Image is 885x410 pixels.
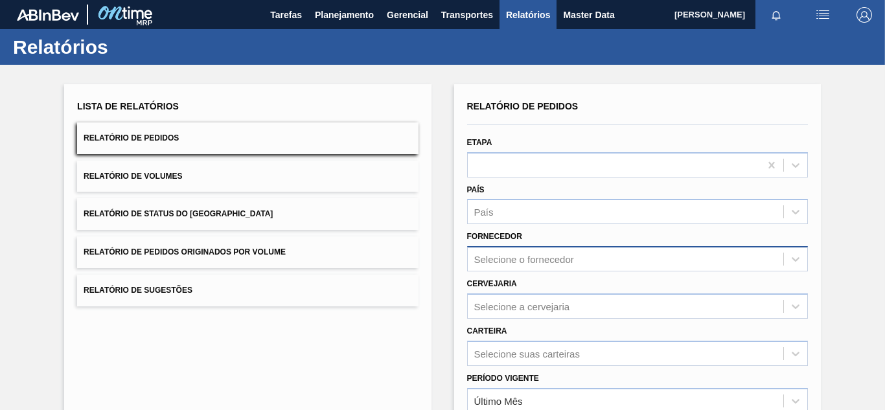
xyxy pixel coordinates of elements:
[474,254,574,265] div: Selecione o fornecedor
[441,7,493,23] span: Transportes
[563,7,614,23] span: Master Data
[474,348,580,359] div: Selecione suas carteiras
[856,7,872,23] img: Logout
[467,374,539,383] label: Período Vigente
[474,395,523,406] div: Último Mês
[77,236,418,268] button: Relatório de Pedidos Originados por Volume
[13,40,243,54] h1: Relatórios
[467,101,579,111] span: Relatório de Pedidos
[474,207,494,218] div: País
[755,6,797,24] button: Notificações
[84,247,286,256] span: Relatório de Pedidos Originados por Volume
[467,279,517,288] label: Cervejaria
[84,286,192,295] span: Relatório de Sugestões
[77,275,418,306] button: Relatório de Sugestões
[77,198,418,230] button: Relatório de Status do [GEOGRAPHIC_DATA]
[270,7,302,23] span: Tarefas
[84,172,182,181] span: Relatório de Volumes
[467,326,507,336] label: Carteira
[467,232,522,241] label: Fornecedor
[84,133,179,142] span: Relatório de Pedidos
[84,209,273,218] span: Relatório de Status do [GEOGRAPHIC_DATA]
[474,301,570,312] div: Selecione a cervejaria
[815,7,831,23] img: userActions
[387,7,428,23] span: Gerencial
[77,122,418,154] button: Relatório de Pedidos
[77,161,418,192] button: Relatório de Volumes
[77,101,179,111] span: Lista de Relatórios
[467,185,485,194] label: País
[315,7,374,23] span: Planejamento
[17,9,79,21] img: TNhmsLtSVTkK8tSr43FrP2fwEKptu5GPRR3wAAAABJRU5ErkJggg==
[467,138,492,147] label: Etapa
[506,7,550,23] span: Relatórios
